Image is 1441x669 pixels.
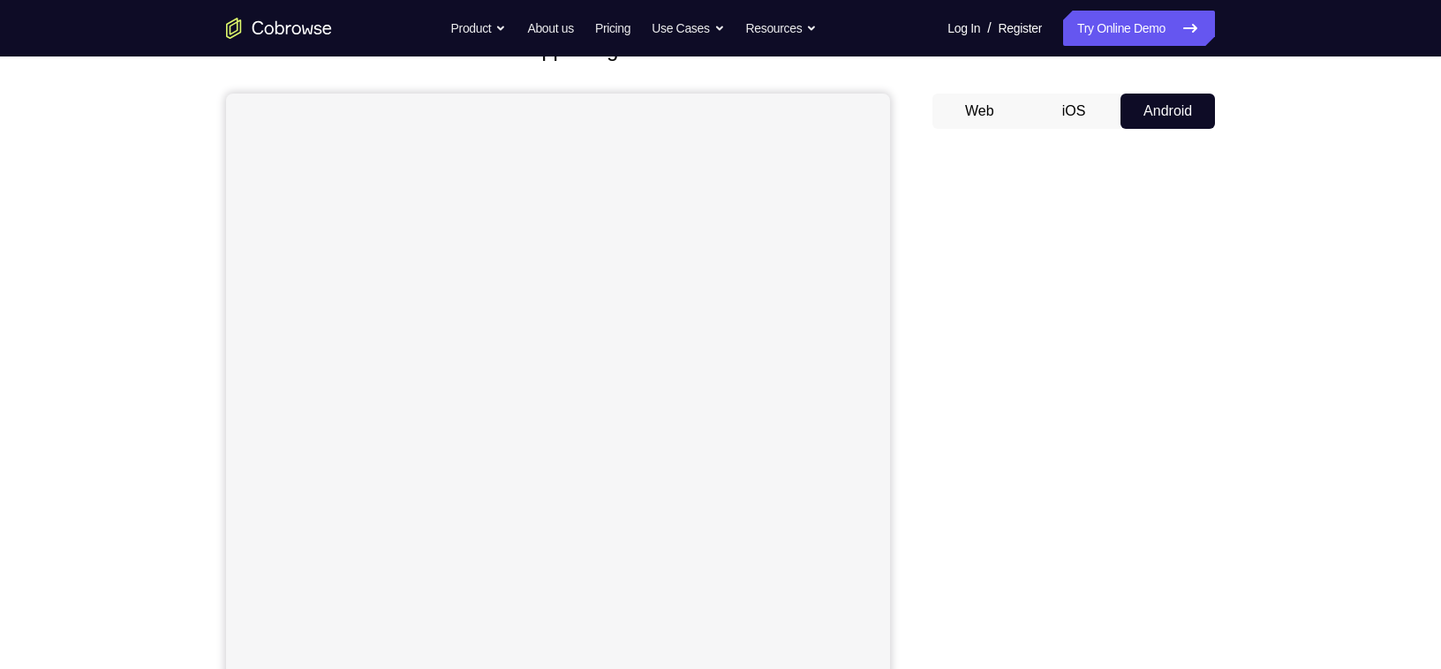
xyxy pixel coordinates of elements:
a: Register [999,11,1042,46]
button: Product [451,11,507,46]
button: Resources [746,11,818,46]
button: Web [932,94,1027,129]
a: Pricing [595,11,630,46]
a: Go to the home page [226,18,332,39]
a: About us [527,11,573,46]
button: Use Cases [652,11,724,46]
a: Log In [947,11,980,46]
a: Try Online Demo [1063,11,1215,46]
button: Android [1120,94,1215,129]
span: / [987,18,991,39]
button: iOS [1027,94,1121,129]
